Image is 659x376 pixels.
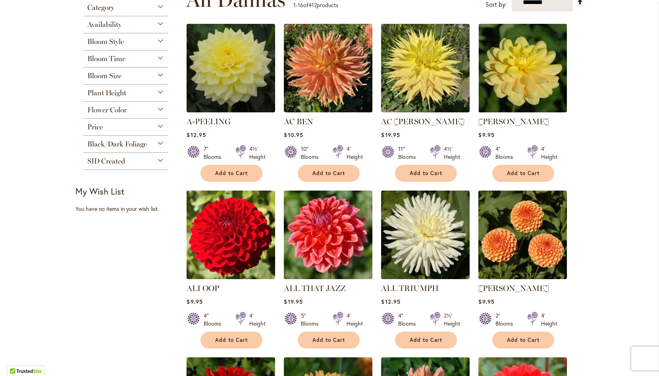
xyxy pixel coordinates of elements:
a: ALL THAT JAZZ [284,283,346,293]
span: Add to Cart [507,337,540,343]
span: SID Created [87,157,125,166]
img: ALL THAT JAZZ [284,191,372,279]
span: Bloom Time [87,54,125,63]
a: AC Jeri [381,106,470,114]
div: 4½' Height [444,145,460,161]
span: Add to Cart [410,337,442,343]
div: 4' Height [541,312,557,328]
a: AHOY MATEY [478,106,567,114]
div: 4" Blooms [495,145,518,161]
button: Add to Cart [492,332,554,349]
a: ALI OOP [187,283,219,293]
span: 412 [308,1,317,9]
div: 4½' Height [249,145,266,161]
div: 7" Blooms [204,145,226,161]
span: Flower Color [87,106,127,114]
a: ALI OOP [187,273,275,281]
span: Price [87,123,103,131]
span: $9.95 [478,298,494,305]
span: 1 [293,1,296,9]
button: Add to Cart [200,165,262,182]
div: 10" Blooms [301,145,323,161]
div: 4" Blooms [204,312,226,328]
button: Add to Cart [395,165,457,182]
a: AC [PERSON_NAME] [381,117,464,126]
button: Add to Cart [492,165,554,182]
div: 11" Blooms [398,145,420,161]
span: 16 [298,1,303,9]
a: AC BEN [284,117,313,126]
div: 4' Height [347,145,363,161]
span: Add to Cart [410,170,442,177]
button: Add to Cart [298,332,360,349]
img: ALL TRIUMPH [381,191,470,279]
div: 2½' Height [444,312,460,328]
span: Availability [87,20,121,29]
div: 4' Height [249,312,266,328]
div: 2" Blooms [495,312,518,328]
span: Add to Cart [215,337,248,343]
a: A-Peeling [187,106,275,114]
img: AHOY MATEY [478,24,567,112]
span: $10.95 [284,131,303,139]
a: ALL THAT JAZZ [284,273,372,281]
span: Category [87,3,114,12]
div: You have no items in your wish list. [75,205,181,213]
span: Bloom Style [87,37,124,46]
a: ALL TRIUMPH [381,283,439,293]
img: AMBER QUEEN [478,191,567,279]
span: Plant Height [87,89,126,97]
img: A-Peeling [187,24,275,112]
iframe: Launch Accessibility Center [6,348,28,370]
span: Add to Cart [507,170,540,177]
span: $9.95 [478,131,494,139]
button: Add to Cart [200,332,262,349]
span: $19.95 [381,131,400,139]
a: AC BEN [284,106,372,114]
a: ALL TRIUMPH [381,273,470,281]
div: 4' Height [347,312,363,328]
img: ALI OOP [187,191,275,279]
a: [PERSON_NAME] [478,283,549,293]
span: $12.95 [381,298,400,305]
span: Bloom Size [87,71,121,80]
a: A-PEELING [187,117,231,126]
a: [PERSON_NAME] [478,117,549,126]
span: Add to Cart [215,170,248,177]
div: 4' Height [541,145,557,161]
span: $12.95 [187,131,206,139]
div: 5" Blooms [301,312,323,328]
span: $9.95 [187,298,202,305]
span: Add to Cart [312,337,345,343]
span: Black/Dark Foliage [87,140,147,148]
button: Add to Cart [395,332,457,349]
button: Add to Cart [298,165,360,182]
img: AC BEN [284,24,372,112]
strong: My Wish List [75,185,124,197]
span: $19.95 [284,298,303,305]
div: 4" Blooms [398,312,420,328]
img: AC Jeri [381,24,470,112]
a: AMBER QUEEN [478,273,567,281]
span: Add to Cart [312,170,345,177]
